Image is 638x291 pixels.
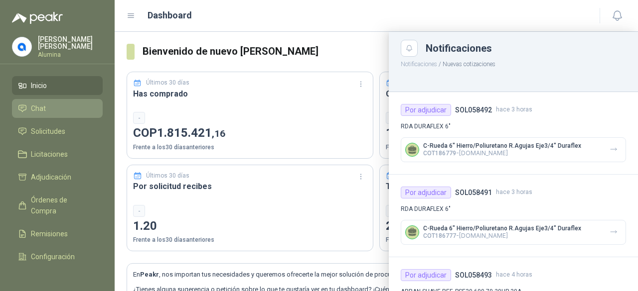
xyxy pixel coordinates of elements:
[12,191,103,220] a: Órdenes de Compra
[31,149,68,160] span: Licitaciones
[423,232,581,239] p: - [DOMAIN_NAME]
[148,8,192,22] h1: Dashboard
[401,269,451,281] div: Por adjudicar
[423,149,581,157] p: - [DOMAIN_NAME]
[31,80,47,91] span: Inicio
[401,61,437,68] button: Notificaciones
[38,52,103,58] p: Alumina
[31,126,65,137] span: Solicitudes
[496,270,532,280] span: hace 4 horas
[455,270,492,281] h4: SOL058493
[12,99,103,118] a: Chat
[455,104,492,115] h4: SOL058492
[455,187,492,198] h4: SOL058491
[401,122,626,131] p: RDA DURAFLEX 6"
[423,150,456,157] span: COT186779
[31,172,71,183] span: Adjudicación
[31,251,75,262] span: Configuración
[401,40,418,57] button: Close
[12,12,63,24] img: Logo peakr
[12,145,103,164] a: Licitaciones
[12,122,103,141] a: Solicitudes
[12,37,31,56] img: Company Logo
[496,105,532,114] span: hace 3 horas
[401,187,451,198] div: Por adjudicar
[31,228,68,239] span: Remisiones
[12,224,103,243] a: Remisiones
[31,103,46,114] span: Chat
[389,57,638,69] p: / Nuevas cotizaciones
[31,194,93,216] span: Órdenes de Compra
[423,225,581,232] p: C-Rueda 6" Hierro/Poliuretano R.Agujas Eje3/4" Duraflex
[12,247,103,266] a: Configuración
[401,104,451,116] div: Por adjudicar
[426,43,626,53] div: Notificaciones
[38,36,103,50] p: [PERSON_NAME] [PERSON_NAME]
[12,168,103,187] a: Adjudicación
[423,142,581,149] p: C-Rueda 6" Hierro/Poliuretano R.Agujas Eje3/4" Duraflex
[423,232,456,239] span: COT186777
[12,76,103,95] a: Inicio
[496,188,532,197] span: hace 3 horas
[401,204,626,214] p: RDA DURAFLEX 6"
